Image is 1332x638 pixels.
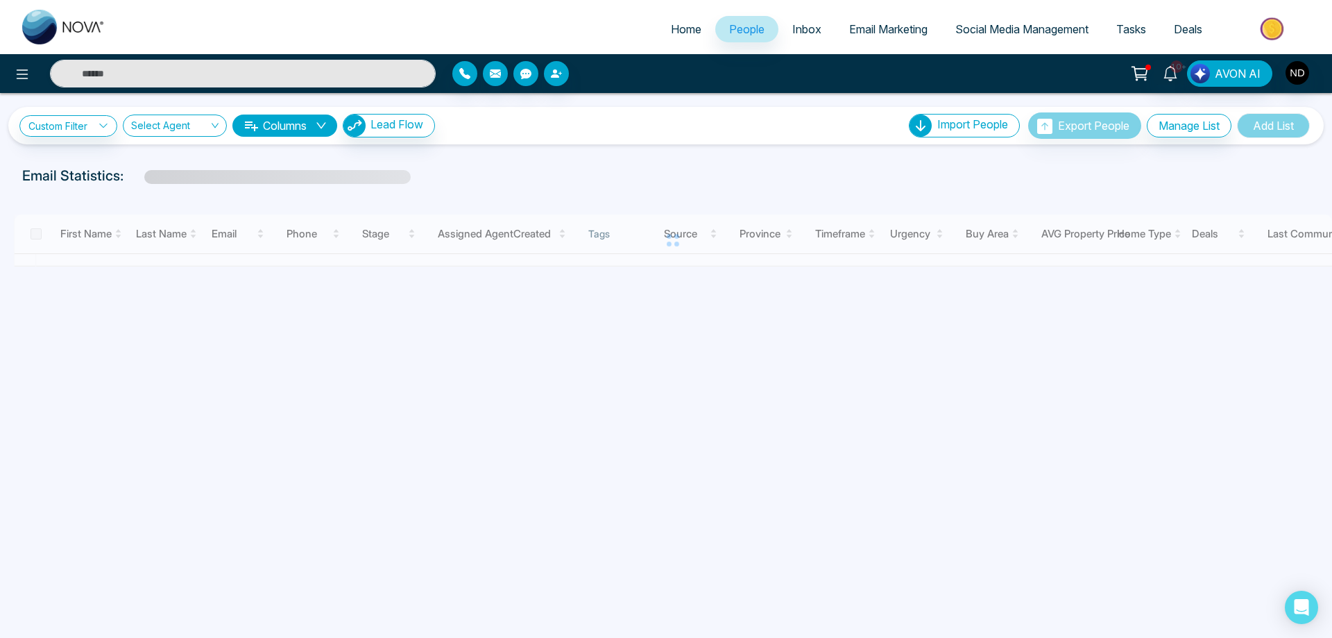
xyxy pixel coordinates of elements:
a: Lead FlowLead Flow [337,114,435,137]
span: AVON AI [1215,65,1261,82]
a: Email Marketing [835,16,941,42]
div: Open Intercom Messenger [1285,591,1318,624]
button: AVON AI [1187,60,1272,87]
img: Nova CRM Logo [22,10,105,44]
span: Export People [1058,119,1129,133]
a: Inbox [778,16,835,42]
span: Import People [937,117,1008,131]
span: Deals [1174,22,1202,36]
a: Deals [1160,16,1216,42]
img: User Avatar [1286,61,1309,85]
a: Social Media Management [941,16,1102,42]
button: Export People [1028,112,1141,139]
img: Market-place.gif [1223,13,1324,44]
span: Email Marketing [849,22,928,36]
a: Tasks [1102,16,1160,42]
span: Home [671,22,701,36]
a: People [715,16,778,42]
span: Tasks [1116,22,1146,36]
span: 10+ [1170,60,1183,73]
a: 10+ [1154,60,1187,85]
button: Lead Flow [343,114,435,137]
span: Inbox [792,22,821,36]
img: Lead Flow [1190,64,1210,83]
span: Lead Flow [370,117,423,131]
span: down [316,120,327,131]
span: Social Media Management [955,22,1088,36]
button: Columnsdown [232,115,337,137]
p: Email Statistics: [22,165,123,186]
button: Manage List [1147,114,1231,137]
a: Custom Filter [19,115,117,137]
a: Home [657,16,715,42]
img: Lead Flow [343,115,366,137]
span: People [729,22,765,36]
